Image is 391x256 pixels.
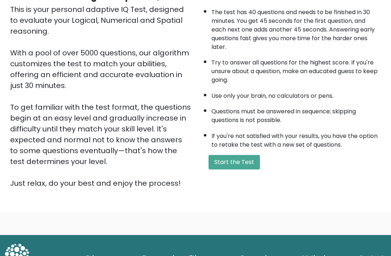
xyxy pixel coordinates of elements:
[211,4,381,51] li: The test has 40 questions and needs to be finished in 30 minutes. You get 45 seconds for the firs...
[211,55,381,84] li: Try to answer all questions for the highest score. If you're unsure about a question, make an edu...
[10,4,191,189] div: This is your personal adaptive IQ Test, designed to evaluate your Logical, Numerical and Spatial ...
[211,88,381,100] li: Use only your brain, no calculators or pens.
[211,128,381,149] li: If you're not satisfied with your results, you have the option to retake the test with a new set ...
[209,155,260,169] button: Start the Test
[211,104,381,125] li: Questions must be answered in sequence; skipping questions is not possible.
